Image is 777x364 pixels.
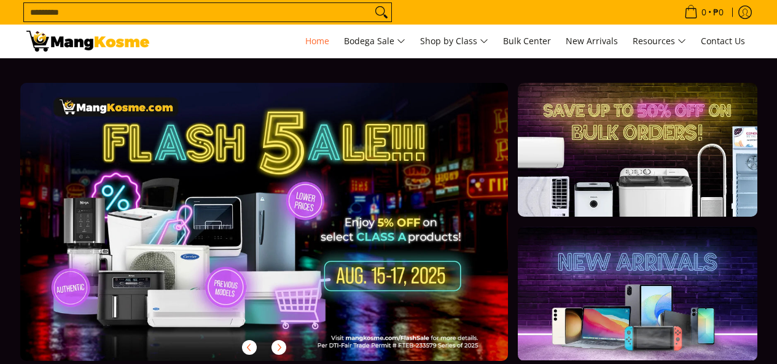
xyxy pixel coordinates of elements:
[497,25,557,58] a: Bulk Center
[265,334,292,361] button: Next
[701,35,745,47] span: Contact Us
[26,31,149,52] img: Mang Kosme: Your Home Appliances Warehouse Sale Partner!
[695,25,751,58] a: Contact Us
[560,25,624,58] a: New Arrivals
[305,35,329,47] span: Home
[372,3,391,21] button: Search
[627,25,692,58] a: Resources
[711,8,725,17] span: ₱0
[236,334,263,361] button: Previous
[633,34,686,49] span: Resources
[503,35,551,47] span: Bulk Center
[344,34,405,49] span: Bodega Sale
[566,35,618,47] span: New Arrivals
[338,25,412,58] a: Bodega Sale
[299,25,335,58] a: Home
[681,6,727,19] span: •
[420,34,488,49] span: Shop by Class
[414,25,494,58] a: Shop by Class
[700,8,708,17] span: 0
[162,25,751,58] nav: Main Menu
